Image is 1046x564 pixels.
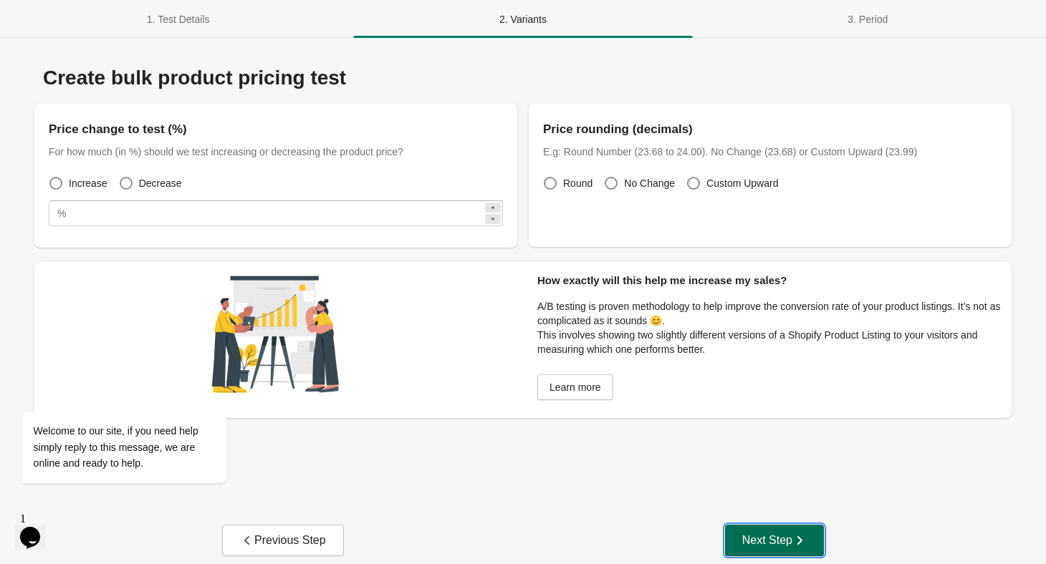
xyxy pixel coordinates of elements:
[69,176,107,190] span: Increase
[537,328,1003,356] p: This involves showing two slightly different versions of a Shopify Product Listing to your visito...
[699,6,1037,32] span: 3. Period
[14,507,60,550] iframe: chat widget
[240,533,326,548] div: Previous Step
[9,6,347,32] span: 1. Test Details
[139,176,182,190] span: Decrease
[57,205,66,222] div: %
[34,67,1012,89] div: Create bulk product pricing test
[706,176,778,190] span: Custom Upward
[537,374,613,400] a: Learn more
[563,176,592,190] span: Round
[49,118,503,141] div: Price change to test (%)
[543,145,997,159] div: E.g: Round Number (23.68 to 24.00). No Change (23.68) or Custom Upward (23.99)
[550,381,601,393] span: Learn more
[353,6,692,32] span: 2. Variants
[742,533,807,548] div: Next Step
[543,118,997,141] div: Price rounding (decimals)
[222,525,344,556] button: Previous Step
[725,525,824,556] button: Next Step
[537,262,1003,299] div: How exactly will this help me increase my sales?
[537,299,1003,328] p: A/B testing is proven methodology to help improve the conversion rate of your product listings. I...
[624,176,675,190] span: No Change
[49,145,503,159] div: For how much (in %) should we test increasing or decreasing the product price?
[14,282,272,500] iframe: chat widget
